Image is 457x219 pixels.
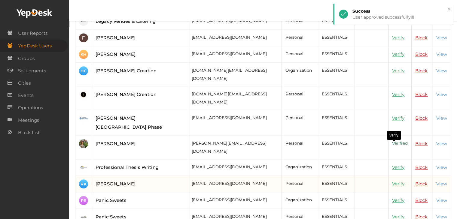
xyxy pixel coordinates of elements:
[415,68,428,73] a: Block
[18,114,39,126] span: Meetings
[188,110,282,136] td: [EMAIL_ADDRESS][DOMAIN_NAME]
[282,136,318,159] td: Personal
[392,51,405,57] a: Verify
[79,139,88,148] img: ACg8ocIx61WXS2Se49KFyKHnfW1fy3u8hSWU1LgxQ6TzNKsZzswdsonqOg=s100
[96,35,136,40] a: [PERSON_NAME]
[79,196,88,205] div: PS
[415,115,428,121] a: Block
[436,115,447,121] a: View
[436,35,447,40] a: View
[188,30,282,46] td: [EMAIL_ADDRESS][DOMAIN_NAME]
[318,159,355,176] td: ESSENTIALS
[18,27,47,39] span: User Reports
[18,77,31,89] span: Cities
[352,8,449,14] div: Success
[392,164,405,170] a: Verify
[415,164,428,170] a: Block
[18,40,52,52] span: YepDesk Users
[188,86,282,110] td: [DOMAIN_NAME][EMAIL_ADDRESS][DOMAIN_NAME]
[318,46,355,63] td: ESSENTIALS
[18,102,43,114] span: Operations
[436,181,447,187] a: View
[18,52,35,64] span: Groups
[188,159,282,176] td: [EMAIL_ADDRESS][DOMAIN_NAME]
[318,192,355,209] td: ESSENTIALS
[282,30,318,46] td: Personal
[282,192,318,209] td: Organization
[79,17,88,26] img: UG9COHHD_small.jpeg
[282,159,318,176] td: Organization
[415,181,428,187] a: Block
[79,90,88,99] img: WCXJBFG1_small.png
[318,110,355,136] td: ESSENTIALS
[352,14,449,20] div: User approved successfully!!!
[415,197,428,203] a: Block
[282,110,318,136] td: Personal
[96,115,162,130] a: [PERSON_NAME][GEOGRAPHIC_DATA] Phase
[96,164,159,170] a: Professional Thesis Writing
[282,46,318,63] td: Personal
[79,114,88,123] img: FGAWEFKZ_small.jpeg
[188,63,282,86] td: [DOMAIN_NAME][EMAIL_ADDRESS][DOMAIN_NAME]
[415,35,428,40] a: Block
[79,50,88,59] div: KH
[18,89,33,101] span: Events
[318,13,355,30] td: ESSENTIALS
[436,141,447,146] a: View
[392,197,405,203] a: Verify
[392,91,405,97] a: Verify
[436,197,447,203] a: View
[436,51,447,57] a: View
[447,6,451,13] button: ×
[415,91,428,97] a: Block
[282,176,318,192] td: Personal
[18,127,40,139] span: Black List
[282,86,318,110] td: Personal
[392,181,405,187] a: Verify
[79,163,88,172] img: BQD8TDEF_small.jpeg
[415,141,428,146] a: Block
[79,179,88,188] div: RK
[392,139,408,147] p: Verified
[282,13,318,30] td: Personal
[188,46,282,63] td: [EMAIL_ADDRESS][DOMAIN_NAME]
[96,141,136,146] a: [PERSON_NAME]
[387,131,401,140] div: Verify
[96,18,156,24] a: Legacy Venues & Catering
[188,13,282,30] td: [EMAIL_ADDRESS][DOMAIN_NAME]
[318,176,355,192] td: ESSENTIALS
[392,115,405,121] a: Verify
[392,68,405,73] a: Verify
[436,91,447,97] a: View
[188,176,282,192] td: [EMAIL_ADDRESS][DOMAIN_NAME]
[318,63,355,86] td: ESSENTIALS
[318,30,355,46] td: ESSENTIALS
[96,51,136,57] a: [PERSON_NAME]
[96,181,136,187] a: [PERSON_NAME]
[392,35,405,40] a: Verify
[188,192,282,209] td: [EMAIL_ADDRESS][DOMAIN_NAME]
[318,86,355,110] td: ESSENTIALS
[436,68,447,73] a: View
[18,65,46,77] span: Settlements
[79,33,88,42] img: ACg8ocI6QZLgEQcT6gbB-e0lgbFIocqxhokZdnOfimi_es75x2e_Lg=s100
[96,197,126,203] a: Panic Sweets
[96,91,157,97] a: [PERSON_NAME] Creation
[188,136,282,159] td: [PERSON_NAME][EMAIL_ADDRESS][DOMAIN_NAME]
[282,63,318,86] td: Organization
[415,51,428,57] a: Block
[79,66,88,75] div: HC
[318,136,355,159] td: ESSENTIALS
[96,68,157,73] a: [PERSON_NAME] Creation
[436,164,447,170] a: View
